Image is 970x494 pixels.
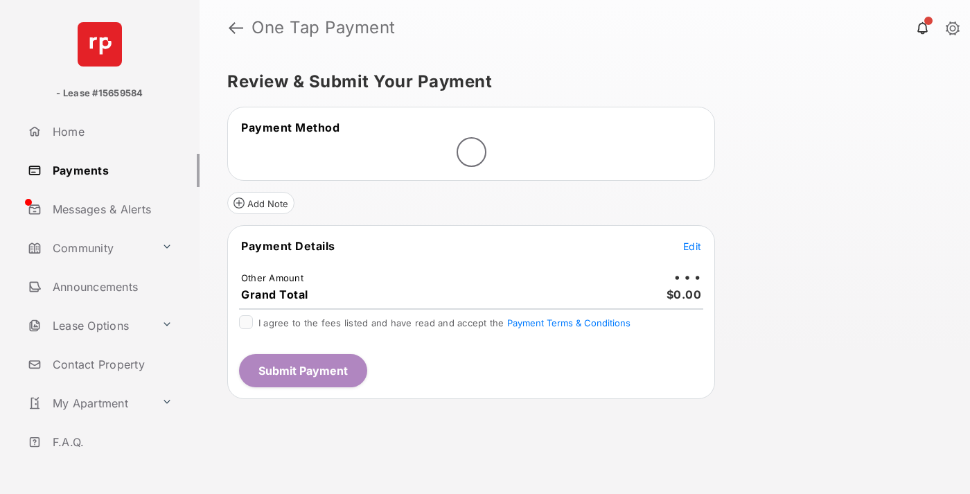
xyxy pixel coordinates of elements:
span: Payment Details [241,239,335,253]
a: Announcements [22,270,200,303]
a: Contact Property [22,348,200,381]
a: My Apartment [22,387,156,420]
a: Lease Options [22,309,156,342]
img: svg+xml;base64,PHN2ZyB4bWxucz0iaHR0cDovL3d3dy53My5vcmcvMjAwMC9zdmciIHdpZHRoPSI2NCIgaGVpZ2h0PSI2NC... [78,22,122,67]
button: Add Note [227,192,294,214]
h5: Review & Submit Your Payment [227,73,931,90]
span: Payment Method [241,121,339,134]
span: Grand Total [241,288,308,301]
a: Messages & Alerts [22,193,200,226]
p: - Lease #15659584 [56,87,143,100]
span: $0.00 [667,288,702,301]
span: I agree to the fees listed and have read and accept the [258,317,630,328]
a: Home [22,115,200,148]
span: Edit [683,240,701,252]
a: Payments [22,154,200,187]
button: I agree to the fees listed and have read and accept the [507,317,630,328]
td: Other Amount [240,272,304,284]
button: Edit [683,239,701,253]
strong: One Tap Payment [252,19,396,36]
button: Submit Payment [239,354,367,387]
a: Community [22,231,156,265]
a: F.A.Q. [22,425,200,459]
